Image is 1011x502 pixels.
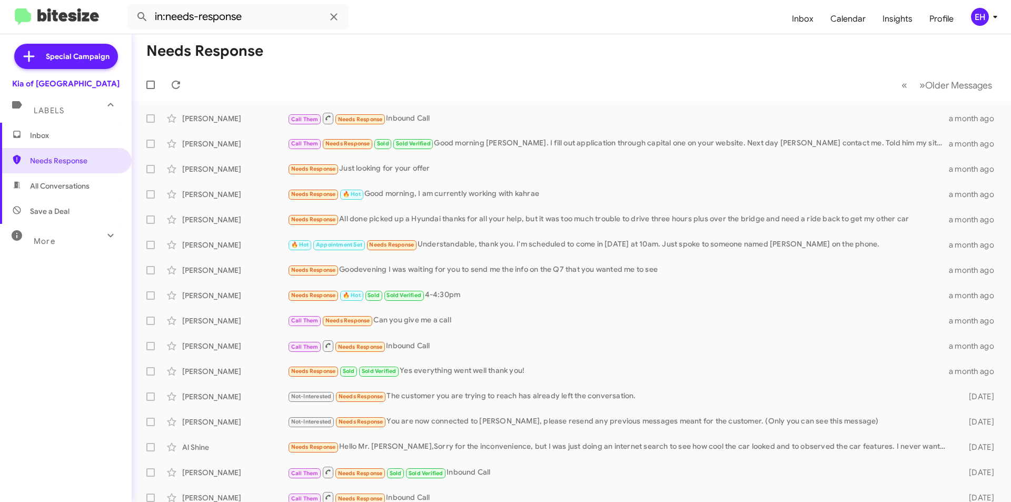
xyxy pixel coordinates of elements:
[46,51,110,62] span: Special Campaign
[949,316,1003,326] div: a month ago
[182,467,288,478] div: [PERSON_NAME]
[952,417,1003,427] div: [DATE]
[369,241,414,248] span: Needs Response
[325,140,370,147] span: Needs Response
[14,44,118,69] a: Special Campaign
[291,343,319,350] span: Call Them
[30,181,90,191] span: All Conversations
[182,442,288,452] div: Al Shine
[913,74,998,96] button: Next
[377,140,389,147] span: Sold
[949,214,1003,225] div: a month ago
[409,470,443,477] span: Sold Verified
[288,466,952,479] div: Inbound Call
[921,4,962,34] a: Profile
[182,391,288,402] div: [PERSON_NAME]
[949,240,1003,250] div: a month ago
[182,164,288,174] div: [PERSON_NAME]
[343,368,355,375] span: Sold
[386,292,421,299] span: Sold Verified
[338,116,383,123] span: Needs Response
[182,113,288,124] div: [PERSON_NAME]
[182,366,288,377] div: [PERSON_NAME]
[12,78,120,89] div: Kia of [GEOGRAPHIC_DATA]
[291,495,319,502] span: Call Them
[182,214,288,225] div: [PERSON_NAME]
[368,292,380,299] span: Sold
[288,390,952,402] div: The customer you are trying to reach has already left the conversation.
[784,4,822,34] a: Inbox
[291,368,336,375] span: Needs Response
[949,341,1003,351] div: a month ago
[396,140,431,147] span: Sold Verified
[182,240,288,250] div: [PERSON_NAME]
[291,241,309,248] span: 🔥 Hot
[896,74,998,96] nav: Page navigation example
[338,470,383,477] span: Needs Response
[895,74,914,96] button: Previous
[316,241,362,248] span: Appointment Set
[127,4,349,29] input: Search
[874,4,921,34] span: Insights
[182,189,288,200] div: [PERSON_NAME]
[288,137,949,150] div: Good morning [PERSON_NAME]. I fill out application through capital one on your website. Next day ...
[343,292,361,299] span: 🔥 Hot
[291,393,332,400] span: Not-Interested
[182,341,288,351] div: [PERSON_NAME]
[291,116,319,123] span: Call Them
[288,441,952,453] div: Hello Mr. [PERSON_NAME],Sorry for the inconvenience, but I was just doing an internet search to s...
[291,191,336,198] span: Needs Response
[288,314,949,327] div: Can you give me a call
[962,8,999,26] button: EH
[288,112,949,125] div: Inbound Call
[182,265,288,275] div: [PERSON_NAME]
[30,155,120,166] span: Needs Response
[291,317,319,324] span: Call Them
[952,442,1003,452] div: [DATE]
[949,366,1003,377] div: a month ago
[288,289,949,301] div: 4-4:30pm
[30,206,70,216] span: Save a Deal
[291,292,336,299] span: Needs Response
[291,470,319,477] span: Call Them
[288,416,952,428] div: You are now connected to [PERSON_NAME], please resend any previous messages meant for the custome...
[338,343,383,350] span: Needs Response
[288,264,949,276] div: Goodevening I was waiting for you to send me the info on the Q7 that you wanted me to see
[288,163,949,175] div: Just looking for your offer
[949,113,1003,124] div: a month ago
[291,444,336,450] span: Needs Response
[291,418,332,425] span: Not-Interested
[146,43,263,60] h1: Needs Response
[288,339,949,352] div: Inbound Call
[325,317,370,324] span: Needs Response
[338,495,383,502] span: Needs Response
[822,4,874,34] a: Calendar
[971,8,989,26] div: EH
[288,239,949,251] div: Understandable, thank you. I'm scheduled to come in [DATE] at 10am. Just spoke to someone named [...
[182,139,288,149] div: [PERSON_NAME]
[949,164,1003,174] div: a month ago
[288,213,949,225] div: All done picked up a Hyundai thanks for all your help, but it was too much trouble to drive three...
[901,78,907,92] span: «
[362,368,397,375] span: Sold Verified
[34,237,55,246] span: More
[339,418,383,425] span: Needs Response
[949,189,1003,200] div: a month ago
[390,470,402,477] span: Sold
[182,417,288,427] div: [PERSON_NAME]
[182,316,288,326] div: [PERSON_NAME]
[182,290,288,301] div: [PERSON_NAME]
[291,267,336,273] span: Needs Response
[291,165,336,172] span: Needs Response
[30,130,120,141] span: Inbox
[925,80,992,91] span: Older Messages
[34,106,64,115] span: Labels
[949,265,1003,275] div: a month ago
[949,290,1003,301] div: a month ago
[288,188,949,200] div: Good morning, I am currently working with kahrae
[952,391,1003,402] div: [DATE]
[949,139,1003,149] div: a month ago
